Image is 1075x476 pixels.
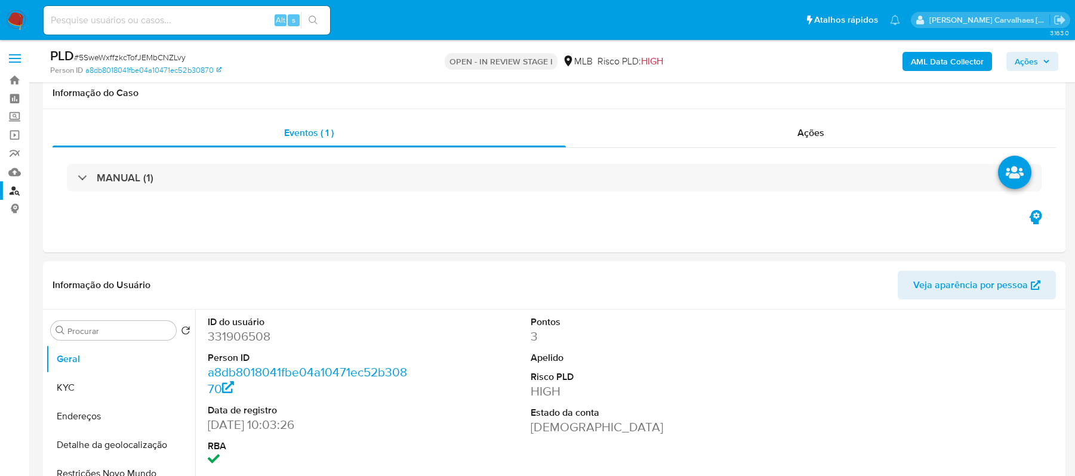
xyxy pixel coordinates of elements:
[890,15,900,25] a: Notificações
[531,351,734,364] dt: Apelido
[50,65,83,76] b: Person ID
[898,271,1056,299] button: Veja aparência por pessoa
[46,402,195,431] button: Endereços
[531,328,734,345] dd: 3
[531,383,734,400] dd: HIGH
[46,373,195,402] button: KYC
[181,326,190,339] button: Retornar ao pedido padrão
[276,14,285,26] span: Alt
[641,54,663,68] span: HIGH
[50,46,74,65] b: PLD
[46,431,195,459] button: Detalhe da geolocalização
[208,363,407,397] a: a8db8018041fbe04a10471ec52b30870
[913,271,1028,299] span: Veja aparência por pessoa
[85,65,221,76] a: a8db8018041fbe04a10471ec52b30870
[445,53,557,70] p: OPEN - IN REVIEW STAGE I
[597,55,663,68] span: Risco PLD:
[531,370,734,384] dt: Risco PLD
[1015,52,1038,71] span: Ações
[284,126,334,140] span: Eventos ( 1 )
[292,14,295,26] span: s
[208,416,411,433] dd: [DATE] 10:03:26
[208,404,411,417] dt: Data de registro
[797,126,824,140] span: Ações
[1054,14,1066,26] a: Sair
[208,328,411,345] dd: 331906508
[301,12,325,29] button: search-icon
[814,14,878,26] span: Atalhos rápidos
[56,326,65,335] button: Procurar
[902,52,992,71] button: AML Data Collector
[531,406,734,419] dt: Estado da conta
[97,171,153,184] h3: MANUAL (1)
[531,316,734,329] dt: Pontos
[562,55,593,68] div: MLB
[67,326,171,336] input: Procurar
[929,14,1050,26] p: sara.carvalhaes@mercadopago.com.br
[911,52,984,71] b: AML Data Collector
[53,87,1056,99] h1: Informação do Caso
[67,164,1042,191] div: MANUAL (1)
[46,345,195,373] button: Geral
[208,351,411,364] dt: Person ID
[208,440,411,453] dt: RBA
[53,279,150,291] h1: Informação do Usuário
[74,51,186,63] span: # 5SweWxffzkcTofJEMbCNZLvy
[44,13,330,28] input: Pesquise usuários ou casos...
[1006,52,1058,71] button: Ações
[208,316,411,329] dt: ID do usuário
[531,419,734,435] dd: [DEMOGRAPHIC_DATA]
